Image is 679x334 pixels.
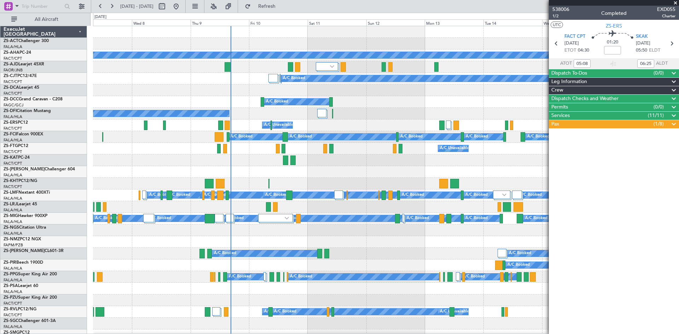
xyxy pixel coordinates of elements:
a: ZS-ERSPC12 [4,121,28,125]
a: FACT/CPT [4,149,22,154]
span: ZS-AJD [4,62,18,66]
input: --:-- [637,59,654,68]
div: A/C Booked [465,190,488,200]
span: ZS-ERS [4,121,18,125]
a: ZS-PIRBeech 1900D [4,260,43,265]
div: A/C Booked [465,213,488,224]
a: FALA/HLA [4,219,22,224]
a: ZS-[PERSON_NAME]Challenger 604 [4,167,75,171]
span: Permits [551,103,568,111]
div: A/C Booked [466,131,488,142]
span: ZS-NGS [4,225,19,230]
span: ZS-[PERSON_NAME] [4,167,45,171]
a: ZS-PZUSuper King Air 200 [4,295,57,300]
span: ZS-PPG [4,272,18,276]
a: FALA/HLA [4,266,22,271]
div: A/C Booked [463,271,485,282]
div: A/C Unavailable [264,306,294,317]
span: ZS-MIG [4,214,18,218]
a: FALA/HLA [4,207,22,213]
a: FALA/HLA [4,114,22,119]
div: Mon 13 [425,19,483,26]
span: [DATE] [636,40,650,47]
span: Dispatch To-Dos [551,69,587,77]
a: ZS-KHTPC12/NG [4,179,37,183]
span: (11/11) [648,112,664,119]
img: arrow-gray.svg [502,193,506,196]
div: A/C Booked [527,131,550,142]
span: 01:20 [607,39,618,46]
div: A/C Booked [204,190,226,200]
span: Refresh [252,4,282,9]
a: FALA/HLA [4,231,22,236]
div: A/C Unavailable [440,143,469,154]
span: Charter [657,13,675,19]
a: ZS-RVLPC12/NG [4,307,36,311]
span: All Aircraft [18,17,75,22]
span: Services [551,112,570,120]
div: Tue 7 [73,19,132,26]
a: ZS-AHAPC-24 [4,51,31,55]
div: A/C Booked [149,213,171,224]
div: [DATE] [94,14,106,20]
div: A/C Unavailable [440,306,469,317]
a: ZS-LMFNextant 400XTi [4,191,50,195]
div: A/C Booked [266,96,288,107]
span: (1/8) [654,120,664,128]
button: Refresh [242,1,284,12]
img: arrow-gray.svg [285,217,289,219]
div: A/C Booked [95,213,117,224]
img: arrow-gray.svg [330,65,334,68]
div: A/C Unavailable [264,120,294,130]
input: --:-- [574,59,591,68]
span: ZS-KHT [4,179,18,183]
span: ZS-LMF [4,191,18,195]
div: A/C Booked [290,271,312,282]
div: A/C Booked [400,131,423,142]
a: ZS-AJDLearjet 45XR [4,62,44,66]
div: Wed 8 [132,19,191,26]
a: ZS-NGSCitation Ultra [4,225,46,230]
span: ZS-ERS [606,22,622,30]
div: Tue 14 [483,19,542,26]
span: 1/2 [552,13,569,19]
span: ZS-[PERSON_NAME] [4,249,45,253]
a: FAGC/GCJ [4,102,23,108]
span: ALDT [656,60,668,67]
span: ZS-LRJ [4,202,17,206]
div: A/C Booked [230,131,253,142]
a: FACT/CPT [4,91,22,96]
a: FALA/HLA [4,44,22,49]
div: A/C Booked [265,190,288,200]
a: ZS-MIGHawker 900XP [4,214,47,218]
a: FALA/HLA [4,172,22,178]
span: ZS-RVL [4,307,18,311]
a: FALA/HLA [4,277,22,283]
div: Sat 11 [308,19,366,26]
span: ZS-AHA [4,51,19,55]
a: ZS-PSALearjet 60 [4,284,38,288]
span: Leg Information [551,78,587,86]
span: ZS-NMZ [4,237,20,241]
span: 538006 [552,6,569,13]
div: Thu 9 [191,19,249,26]
span: FACT CPT [564,33,585,40]
span: [DATE] [564,40,579,47]
a: FALA/HLA [4,196,22,201]
span: Dispatch Checks and Weather [551,95,619,103]
span: SKAK [636,33,648,40]
a: ZS-FTGPC12 [4,144,28,148]
span: (0/0) [654,103,664,111]
span: ZS-PIR [4,260,16,265]
a: FACT/CPT [4,301,22,306]
span: (0/0) [654,69,664,77]
div: Fri 10 [249,19,308,26]
div: Sun 12 [366,19,425,26]
a: FACT/CPT [4,184,22,189]
span: ELDT [649,47,660,54]
div: A/C Booked [507,260,530,270]
a: ZS-ACTChallenger 300 [4,39,49,43]
span: ZS-SGC [4,319,18,323]
div: A/C Booked [274,306,296,317]
span: ZS-FTG [4,144,18,148]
